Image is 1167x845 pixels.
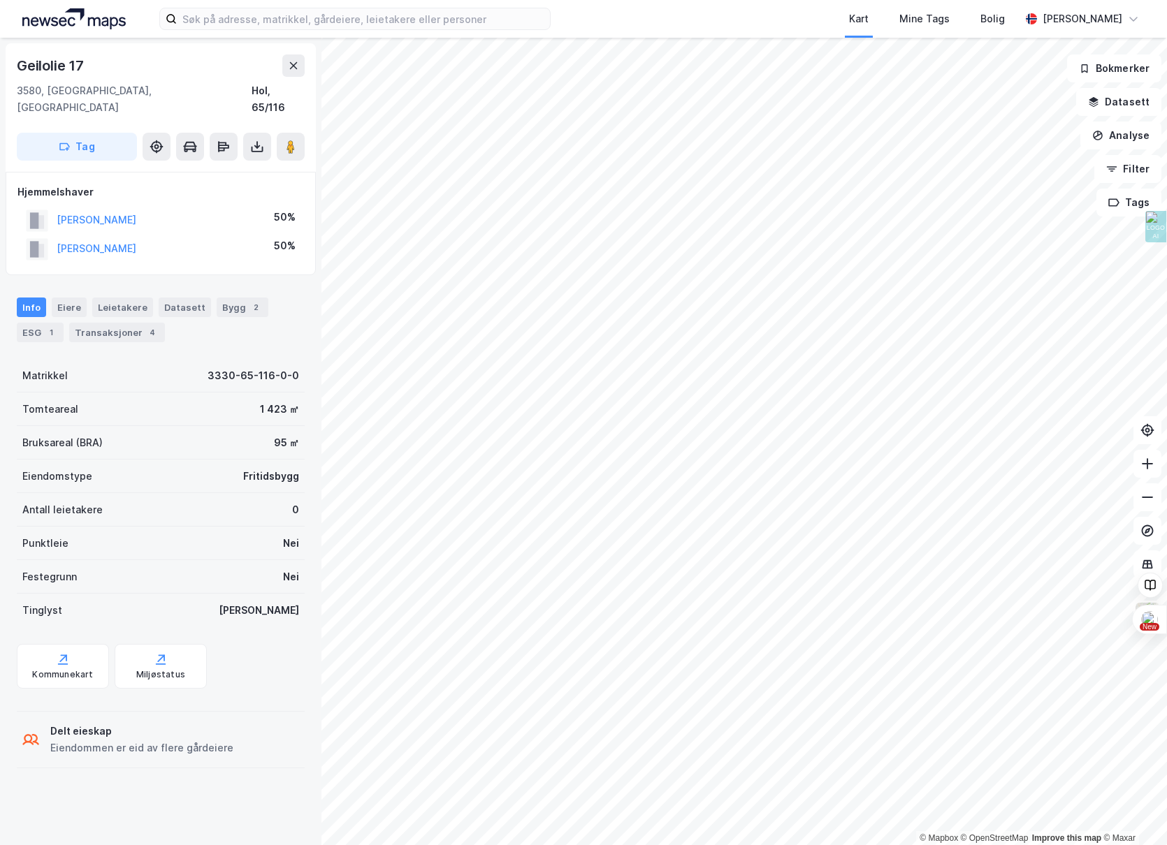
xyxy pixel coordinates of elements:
[22,535,68,552] div: Punktleie
[22,568,77,585] div: Festegrunn
[22,401,78,418] div: Tomteareal
[177,8,550,29] input: Søk på adresse, matrikkel, gårdeiere, leietakere eller personer
[274,209,296,226] div: 50%
[145,325,159,339] div: 4
[22,468,92,485] div: Eiendomstype
[17,133,137,161] button: Tag
[274,237,296,254] div: 50%
[899,10,950,27] div: Mine Tags
[920,833,958,843] a: Mapbox
[1097,778,1167,845] iframe: Chat Widget
[1032,833,1101,843] a: Improve this map
[22,367,68,384] div: Matrikkel
[69,323,165,342] div: Transaksjoner
[292,501,299,518] div: 0
[22,434,103,451] div: Bruksareal (BRA)
[50,740,233,756] div: Eiendommen er eid av flere gårdeiere
[249,300,263,314] div: 2
[283,568,299,585] div: Nei
[283,535,299,552] div: Nei
[1096,189,1161,216] button: Tags
[1094,155,1161,183] button: Filter
[252,82,305,116] div: Hol, 65/116
[1076,88,1161,116] button: Datasett
[1067,54,1161,82] button: Bokmerker
[961,833,1029,843] a: OpenStreetMap
[243,468,299,485] div: Fritidsbygg
[52,297,87,317] div: Eiere
[849,10,869,27] div: Kart
[136,669,185,680] div: Miljøstatus
[219,602,299,619] div: [PERSON_NAME]
[22,602,62,619] div: Tinglyst
[17,82,252,116] div: 3580, [GEOGRAPHIC_DATA], [GEOGRAPHIC_DATA]
[17,54,87,77] div: Geilolie 17
[274,434,299,451] div: 95 ㎡
[22,501,103,518] div: Antall leietakere
[217,297,268,317] div: Bygg
[22,8,126,29] img: logo.a4113a55bc3d86da70a041830d287a7e.svg
[1043,10,1122,27] div: [PERSON_NAME]
[17,297,46,317] div: Info
[1097,778,1167,845] div: Kontrollprogram for chat
[17,323,64,342] div: ESG
[50,723,233,740] div: Delt eieskap
[208,367,299,384] div: 3330-65-116-0-0
[1080,122,1161,149] button: Analyse
[44,325,58,339] div: 1
[32,669,93,680] div: Kommunekart
[159,297,211,317] div: Datasett
[260,401,299,418] div: 1 423 ㎡
[92,297,153,317] div: Leietakere
[17,184,304,200] div: Hjemmelshaver
[980,10,1005,27] div: Bolig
